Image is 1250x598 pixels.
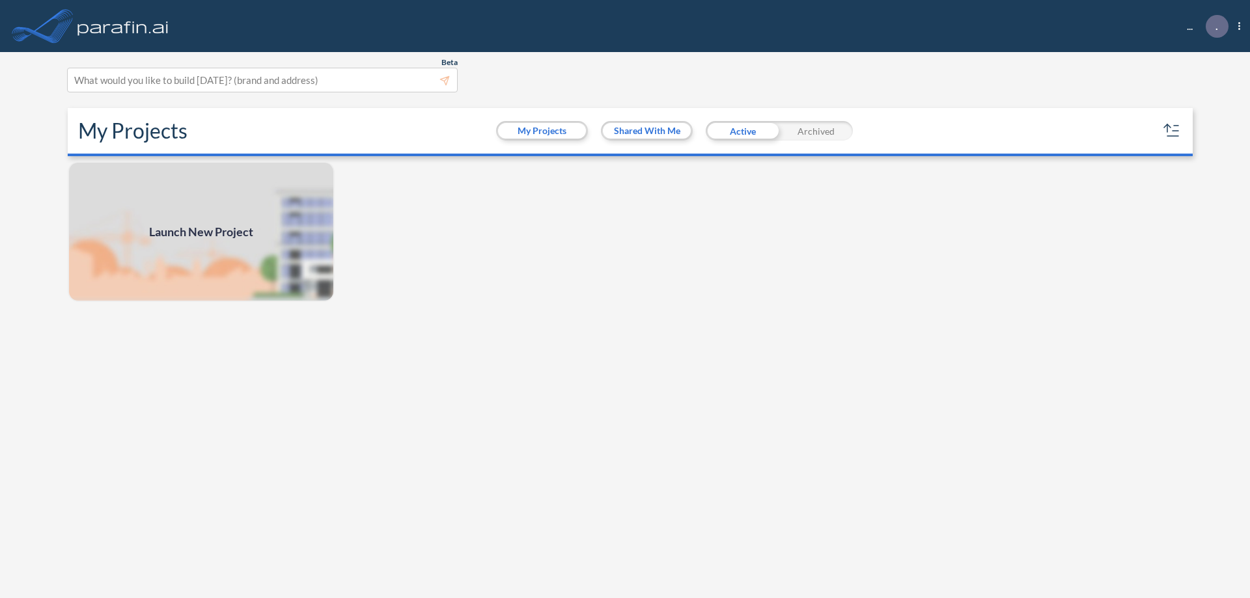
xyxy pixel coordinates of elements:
[149,223,253,241] span: Launch New Project
[441,57,458,68] span: Beta
[78,118,187,143] h2: My Projects
[779,121,853,141] div: Archived
[603,123,691,139] button: Shared With Me
[498,123,586,139] button: My Projects
[68,161,335,302] a: Launch New Project
[68,161,335,302] img: add
[1161,120,1182,141] button: sort
[706,121,779,141] div: Active
[1215,20,1218,32] p: .
[1167,15,1240,38] div: ...
[75,13,171,39] img: logo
